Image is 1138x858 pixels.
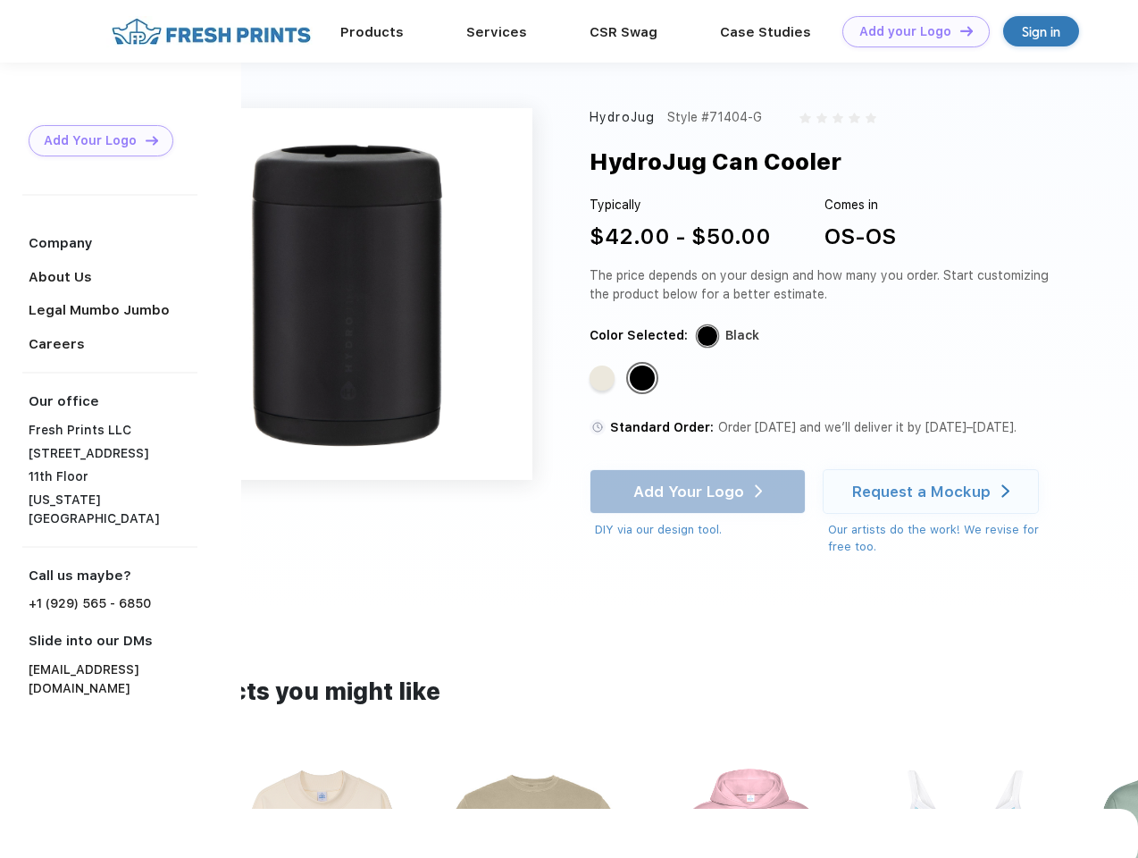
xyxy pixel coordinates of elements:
[595,521,806,539] div: DIY via our design tool.
[725,326,759,345] div: Black
[718,420,1017,434] span: Order [DATE] and we’ll deliver it by [DATE]–[DATE].
[29,391,197,412] div: Our office
[1001,484,1009,498] img: white arrow
[29,233,197,254] div: Company
[340,24,404,40] a: Products
[1022,21,1060,42] div: Sign in
[161,108,532,480] img: func=resize&h=640
[146,136,158,146] img: DT
[590,145,841,179] div: HydroJug Can Cooler
[824,221,896,253] div: OS-OS
[799,113,810,123] img: gray_star.svg
[29,660,197,698] a: [EMAIL_ADDRESS][DOMAIN_NAME]
[29,631,197,652] div: Slide into our DMs
[816,113,827,123] img: gray_star.svg
[849,113,859,123] img: gray_star.svg
[590,108,655,127] div: HydroJug
[590,366,615,391] div: Cream
[960,26,973,36] img: DT
[29,336,85,352] a: Careers
[29,302,170,318] a: Legal Mumbo Jumbo
[1003,16,1079,46] a: Sign in
[590,419,606,435] img: standard order
[667,108,762,127] div: Style #71404-G
[630,366,655,391] div: Black
[833,113,843,123] img: gray_star.svg
[29,491,197,528] div: [US_STATE][GEOGRAPHIC_DATA]
[590,326,688,345] div: Color Selected:
[852,483,991,500] div: Request a Mockup
[590,221,771,253] div: $42.00 - $50.00
[29,594,151,613] a: +1 (929) 565 - 6850
[866,113,876,123] img: gray_star.svg
[590,196,771,214] div: Typically
[29,421,197,440] div: Fresh Prints LLC
[44,133,137,148] div: Add Your Logo
[87,675,1050,710] div: Other products you might like
[610,420,714,434] span: Standard Order:
[29,566,197,586] div: Call us maybe?
[824,196,896,214] div: Comes in
[106,16,316,47] img: fo%20logo%202.webp
[29,444,197,463] div: [STREET_ADDRESS]
[29,269,92,285] a: About Us
[590,266,1056,304] div: The price depends on your design and how many you order. Start customizing the product below for ...
[828,521,1056,556] div: Our artists do the work! We revise for free too.
[29,467,197,486] div: 11th Floor
[859,24,951,39] div: Add your Logo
